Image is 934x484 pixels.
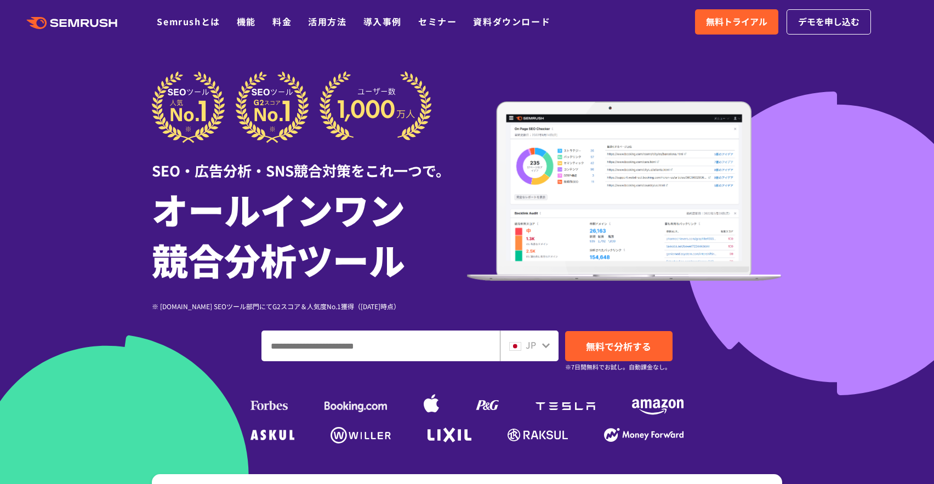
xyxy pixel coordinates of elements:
[418,15,457,28] a: セミナー
[262,331,499,361] input: ドメイン、キーワードまたはURLを入力してください
[152,143,467,181] div: SEO・広告分析・SNS競合対策をこれ一つで。
[586,339,651,353] span: 無料で分析する
[272,15,292,28] a: 料金
[152,301,467,311] div: ※ [DOMAIN_NAME] SEOツール部門にてG2スコア＆人気度No.1獲得（[DATE]時点）
[363,15,402,28] a: 導入事例
[565,362,671,372] small: ※7日間無料でお試し。自動課金なし。
[798,15,859,29] span: デモを申し込む
[565,331,673,361] a: 無料で分析する
[157,15,220,28] a: Semrushとは
[237,15,256,28] a: 機能
[706,15,767,29] span: 無料トライアル
[526,338,536,351] span: JP
[152,184,467,284] h1: オールインワン 競合分析ツール
[787,9,871,35] a: デモを申し込む
[473,15,550,28] a: 資料ダウンロード
[695,9,778,35] a: 無料トライアル
[308,15,346,28] a: 活用方法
